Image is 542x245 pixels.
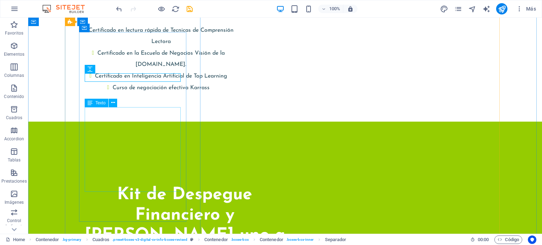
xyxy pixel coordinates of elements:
i: Páginas (Ctrl+Alt+S) [454,5,462,13]
p: Accordion [4,136,24,142]
span: Más [516,5,536,12]
span: Haz clic para seleccionar y doble clic para editar [204,235,228,244]
span: . preset-boxes-v3-digital-cv-info-boxes-revised [112,235,187,244]
button: Haz clic para salir del modo de previsualización y seguir editando [157,5,165,13]
i: Guardar (Ctrl+S) [186,5,194,13]
button: save [185,5,194,13]
i: Deshacer: Duplicar elementos (Ctrl+Z) [115,5,123,13]
i: AI Writer [482,5,490,13]
p: Prestaciones [1,178,26,184]
i: Navegador [468,5,476,13]
p: Tablas [8,157,21,163]
button: text_generator [482,5,490,13]
button: 100% [318,5,343,13]
span: . boxes-box-inner [286,235,314,244]
span: Texto [95,101,106,105]
i: Al redimensionar, ajustar el nivel de zoom automáticamente para ajustarse al dispositivo elegido. [347,6,354,12]
button: Usercentrics [528,235,536,244]
button: pages [454,5,462,13]
h6: Tiempo de la sesión [470,235,489,244]
span: . bg-primary [62,235,82,244]
p: Elementos [4,51,24,57]
span: Haz clic para seleccionar y doble clic para editar [325,235,347,244]
button: design [440,5,448,13]
a: Haz clic para cancelar la selección y doble clic para abrir páginas [6,235,25,244]
span: Haz clic para seleccionar y doble clic para editar [36,235,59,244]
p: Imágenes [5,200,24,205]
button: navigator [468,5,476,13]
i: Publicar [498,5,506,13]
button: Más [513,3,539,14]
i: Este elemento es un preajuste personalizable [190,238,193,241]
span: 00 00 [478,235,489,244]
span: . boxes-box [231,235,249,244]
i: Diseño (Ctrl+Alt+Y) [440,5,448,13]
button: reload [171,5,180,13]
i: Volver a cargar página [171,5,180,13]
span: Haz clic para seleccionar y doble clic para editar [92,235,110,244]
p: Cuadros [6,115,23,121]
button: publish [496,3,507,14]
p: Favoritos [5,30,23,36]
img: Editor Logo [41,5,94,13]
span: Código [498,235,519,244]
nav: breadcrumb [36,235,347,244]
h6: 100% [329,5,340,13]
p: Columnas [4,73,24,78]
span: Haz clic para seleccionar y doble clic para editar [260,235,283,244]
span: : [483,237,484,242]
button: undo [115,5,123,13]
button: Código [494,235,522,244]
p: Contenido [4,94,24,99]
